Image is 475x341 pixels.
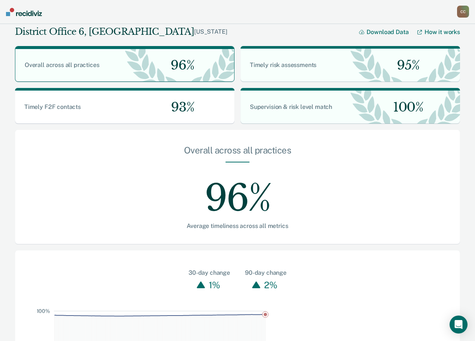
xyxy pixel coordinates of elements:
[250,61,316,68] span: Timely risk assessments
[24,103,81,110] span: Timely F2F contacts
[15,27,194,37] div: District Office 6, [GEOGRAPHIC_DATA]
[165,58,194,73] span: 96%
[207,277,222,292] div: 1%
[45,222,430,229] div: Average timeliness across all metrics
[25,61,99,68] span: Overall across all practices
[387,100,423,115] span: 100%
[391,58,419,73] span: 95%
[45,145,430,162] div: Overall across all practices
[165,100,194,115] span: 93%
[359,28,417,36] button: Download Data
[457,6,469,18] button: CC
[262,277,279,292] div: 2%
[45,162,430,222] div: 96%
[457,6,469,18] div: C C
[189,268,230,277] div: 30-day change
[250,103,332,110] span: Supervision & risk level match
[194,28,227,35] a: [US_STATE]
[417,28,460,36] a: How it works
[6,8,42,16] img: Recidiviz
[245,268,286,277] div: 90-day change
[450,316,468,334] div: Open Intercom Messenger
